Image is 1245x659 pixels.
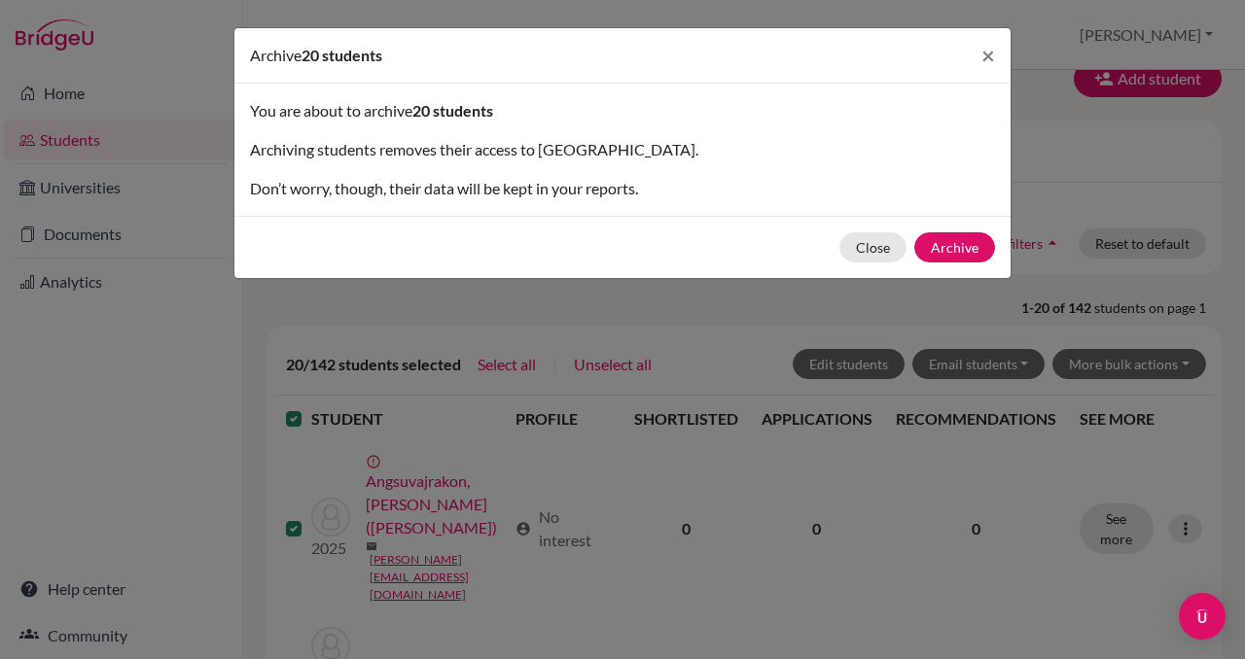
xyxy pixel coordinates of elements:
span: 20 students [412,101,493,120]
button: Close [966,28,1011,83]
span: 20 students [302,46,382,64]
p: Archiving students removes their access to [GEOGRAPHIC_DATA]. [250,138,995,161]
div: Open Intercom Messenger [1179,593,1226,640]
p: You are about to archive [250,99,995,122]
button: Archive [914,232,995,262]
span: Archive [250,46,302,64]
p: Don’t worry, though, their data will be kept in your reports. [250,177,995,200]
span: × [981,41,995,69]
button: Close [839,232,907,262]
